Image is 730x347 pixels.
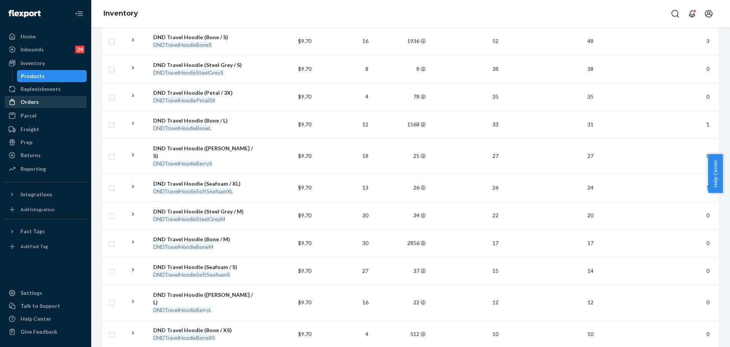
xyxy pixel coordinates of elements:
[584,267,597,274] span: 14
[21,138,32,146] div: Prep
[21,302,60,310] div: Talk to Support
[584,65,597,72] span: 38
[5,123,87,135] a: Freight
[153,208,254,215] div: DND Travel Hoodie (Steel Grey / M)
[8,10,41,18] img: Flexport logo
[584,93,597,100] span: 35
[701,6,716,21] button: Open account menu
[371,110,428,138] td: 1568
[5,287,87,299] a: Settings
[153,117,254,124] div: DND Travel Hoodie (Bone / L)
[5,149,87,161] a: Returns
[21,289,42,297] div: Settings
[153,97,215,103] em: DNDTravelHoodiePetal3X
[21,191,52,198] div: Integrations
[708,154,723,193] button: Help Center
[103,9,138,18] a: Inventory
[703,331,713,337] span: 0
[5,300,87,312] a: Talk to Support
[5,188,87,201] button: Integrations
[489,65,501,72] span: 38
[584,299,597,306] span: 12
[153,145,254,160] div: DND Travel Hoodie ([PERSON_NAME] / S)
[21,72,44,80] div: Products
[21,315,51,323] div: Help Center
[5,163,87,175] a: Reporting
[298,299,311,306] span: $9.70
[298,240,311,246] span: $9.70
[17,70,87,82] a: Products
[21,243,48,250] div: Add Fast Tag
[314,257,371,285] td: 27
[314,173,371,201] td: 13
[5,240,87,253] a: Add Fast Tag
[314,27,371,55] td: 16
[21,228,45,235] div: Fast Tags
[21,328,57,336] div: Give Feedback
[371,229,428,257] td: 2856
[21,59,45,67] div: Inventory
[97,3,144,25] ol: breadcrumbs
[371,201,428,229] td: 34
[489,299,501,306] span: 12
[298,212,311,218] span: $9.70
[703,267,713,274] span: 0
[584,38,597,44] span: 48
[5,110,87,122] a: Parcel
[21,165,46,173] div: Reporting
[371,285,428,320] td: 22
[153,244,213,250] em: DNDTravelHoodieBoneM
[703,38,713,44] span: 3
[489,184,501,191] span: 26
[5,43,87,56] a: Inbounds24
[153,291,254,306] div: DND Travel Hoodie ([PERSON_NAME] / L)
[153,271,230,278] em: DNDTravelHoodieSoftSeafoamS
[703,184,713,191] span: 1
[371,27,428,55] td: 1936
[703,121,713,127] span: 1
[314,55,371,83] td: 8
[21,126,39,133] div: Freight
[153,334,215,341] em: DNDTravelHoodieBoneXS
[298,331,311,337] span: $9.70
[584,240,597,246] span: 17
[5,96,87,108] a: Orders
[371,55,428,83] td: 8
[371,83,428,110] td: 78
[153,188,233,194] em: DNDTravelHoodieSoftSeafoamXL
[21,151,41,159] div: Returns
[584,153,597,159] span: 27
[703,65,713,72] span: 0
[584,184,597,191] span: 24
[489,38,501,44] span: 52
[371,257,428,285] td: 37
[584,212,597,218] span: 20
[153,69,224,76] em: DNDTravelHoodieSteelGreyS
[703,93,713,100] span: 0
[153,125,211,131] em: DNDTravelHoodieBoneL
[298,153,311,159] span: $9.70
[153,326,254,334] div: DND Travel Hoodie (Bone / XS)
[584,331,597,337] span: 10
[153,33,254,41] div: DND Travel Hoodie (Bone / S)
[153,41,212,48] em: DNDTravelHoodieBoneS
[153,216,225,222] em: DNDTravelHoodieSteelGreyM
[489,121,501,127] span: 33
[298,65,311,72] span: $9.70
[21,206,54,213] div: Add Integration
[153,89,254,97] div: DND Travel Hoodie (Petal / 3X)
[21,46,44,53] div: Inbounds
[489,331,501,337] span: 10
[5,326,87,338] button: Give Feedback
[298,184,311,191] span: $9.70
[5,57,87,69] a: Inventory
[314,201,371,229] td: 30
[75,46,84,53] div: 24
[314,83,371,110] td: 4
[314,138,371,173] td: 18
[5,30,87,43] a: Home
[584,121,597,127] span: 31
[298,38,311,44] span: $9.70
[668,6,683,21] button: Open Search Box
[314,110,371,138] td: 12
